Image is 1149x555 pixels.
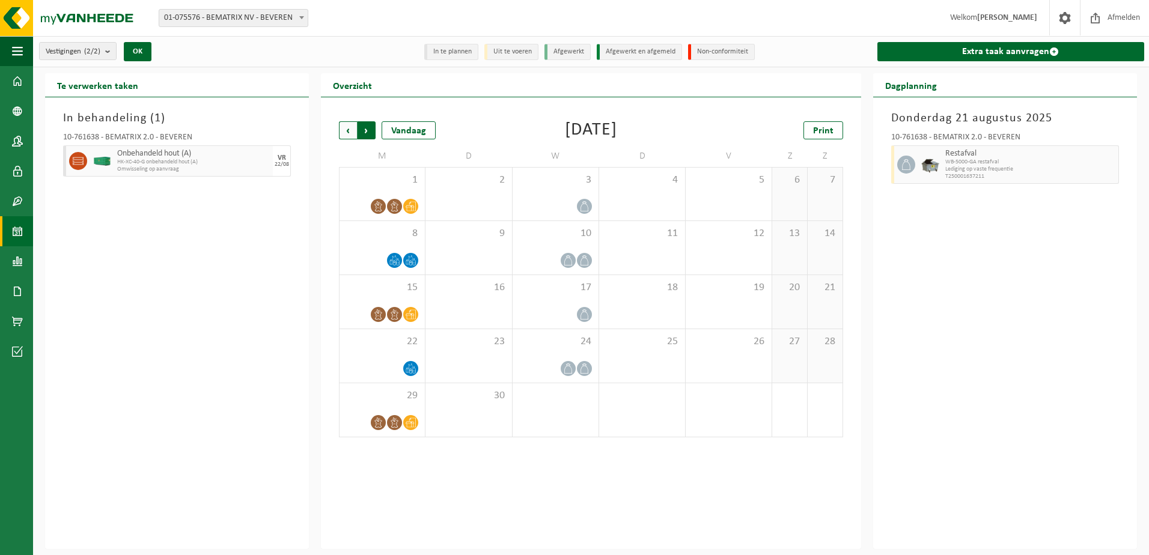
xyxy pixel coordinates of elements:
span: 28 [814,335,837,348]
span: Lediging op vaste frequentie [945,166,1115,173]
span: 4 [605,174,679,187]
span: 5 [692,174,766,187]
strong: [PERSON_NAME] [977,13,1037,22]
span: HK-XC-40-G onbehandeld hout (A) [117,159,270,166]
li: Non-conformiteit [688,44,755,60]
span: 01-075576 - BEMATRIX NV - BEVEREN [159,10,308,26]
span: 9 [431,227,505,240]
span: Restafval [945,149,1115,159]
td: Z [772,145,808,167]
span: 27 [778,335,801,348]
span: 19 [692,281,766,294]
span: 12 [692,227,766,240]
button: Vestigingen(2/2) [39,42,117,60]
span: 3 [519,174,593,187]
img: WB-5000-GAL-GY-01 [921,156,939,174]
span: 18 [605,281,679,294]
span: Omwisseling op aanvraag [117,166,270,173]
span: 2 [431,174,505,187]
td: W [513,145,599,167]
span: 15 [346,281,419,294]
div: [DATE] [565,121,617,139]
span: 11 [605,227,679,240]
td: Z [808,145,843,167]
span: 01-075576 - BEMATRIX NV - BEVEREN [159,9,308,27]
li: Afgewerkt en afgemeld [597,44,682,60]
span: 7 [814,174,837,187]
span: 10 [519,227,593,240]
button: OK [124,42,151,61]
span: Vestigingen [46,43,100,61]
td: V [686,145,772,167]
span: 1 [154,112,161,124]
span: 25 [605,335,679,348]
span: 16 [431,281,505,294]
span: 30 [431,389,505,402]
a: Print [803,121,843,139]
span: Onbehandeld hout (A) [117,149,270,159]
span: 17 [519,281,593,294]
li: Afgewerkt [544,44,591,60]
span: 21 [814,281,837,294]
div: 22/08 [275,162,289,168]
span: 26 [692,335,766,348]
h2: Dagplanning [873,73,949,97]
span: 22 [346,335,419,348]
span: 14 [814,227,837,240]
li: In te plannen [424,44,478,60]
span: Vorige [339,121,357,139]
span: WB-5000-GA restafval [945,159,1115,166]
div: VR [278,154,286,162]
h3: In behandeling ( ) [63,109,291,127]
td: D [425,145,512,167]
div: 10-761638 - BEMATRIX 2.0 - BEVEREN [891,133,1119,145]
li: Uit te voeren [484,44,538,60]
span: 23 [431,335,505,348]
img: HK-XC-40-GN-00 [93,157,111,166]
h2: Overzicht [321,73,384,97]
span: 13 [778,227,801,240]
div: Vandaag [382,121,436,139]
h3: Donderdag 21 augustus 2025 [891,109,1119,127]
div: 10-761638 - BEMATRIX 2.0 - BEVEREN [63,133,291,145]
span: Volgende [358,121,376,139]
td: D [599,145,686,167]
span: 6 [778,174,801,187]
span: 24 [519,335,593,348]
span: 29 [346,389,419,402]
span: 20 [778,281,801,294]
span: T250001637211 [945,173,1115,180]
span: Print [813,126,834,136]
td: M [339,145,425,167]
a: Extra taak aanvragen [877,42,1144,61]
count: (2/2) [84,47,100,55]
span: 8 [346,227,419,240]
span: 1 [346,174,419,187]
h2: Te verwerken taken [45,73,150,97]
